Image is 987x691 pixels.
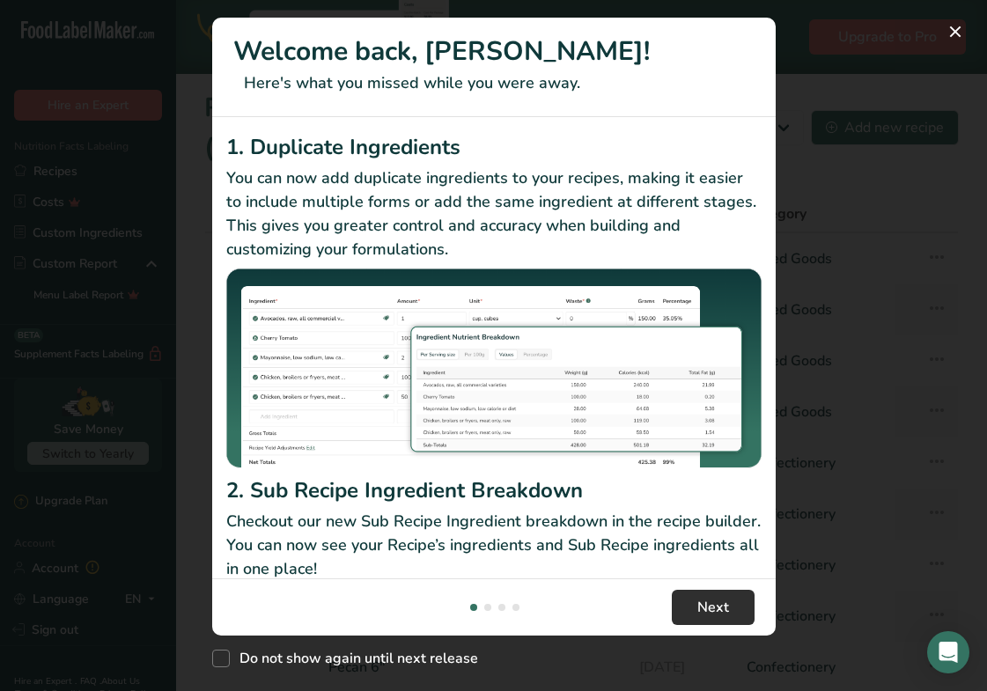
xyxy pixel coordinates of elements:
[230,650,478,667] span: Do not show again until next release
[233,71,755,95] p: Here's what you missed while you were away.
[226,131,762,163] h2: 1. Duplicate Ingredients
[226,510,762,581] p: Checkout our new Sub Recipe Ingredient breakdown in the recipe builder. You can now see your Reci...
[226,268,762,468] img: Duplicate Ingredients
[697,597,729,618] span: Next
[233,32,755,71] h1: Welcome back, [PERSON_NAME]!
[226,166,762,261] p: You can now add duplicate ingredients to your recipes, making it easier to include multiple forms...
[672,590,755,625] button: Next
[226,474,762,506] h2: 2. Sub Recipe Ingredient Breakdown
[927,631,969,673] div: Open Intercom Messenger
